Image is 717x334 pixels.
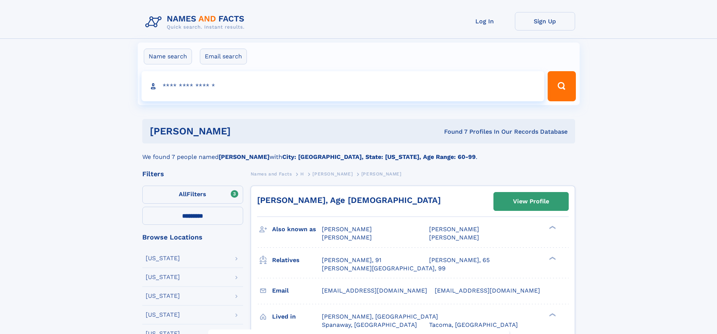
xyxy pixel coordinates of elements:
[429,321,518,328] span: Tacoma, [GEOGRAPHIC_DATA]
[257,195,441,205] a: [PERSON_NAME], Age [DEMOGRAPHIC_DATA]
[547,225,556,230] div: ❯
[146,312,180,318] div: [US_STATE]
[322,313,438,320] span: [PERSON_NAME], [GEOGRAPHIC_DATA]
[337,128,568,136] div: Found 7 Profiles In Our Records Database
[272,254,322,267] h3: Relatives
[322,256,381,264] a: [PERSON_NAME], 91
[322,234,372,241] span: [PERSON_NAME]
[179,191,187,198] span: All
[300,171,304,177] span: H
[272,310,322,323] h3: Lived in
[272,284,322,297] h3: Email
[361,171,402,177] span: [PERSON_NAME]
[547,312,556,317] div: ❯
[429,226,479,233] span: [PERSON_NAME]
[219,153,269,160] b: [PERSON_NAME]
[142,12,251,32] img: Logo Names and Facts
[548,71,575,101] button: Search Button
[455,12,515,31] a: Log In
[513,193,549,210] div: View Profile
[146,274,180,280] div: [US_STATE]
[150,127,338,136] h1: [PERSON_NAME]
[146,255,180,261] div: [US_STATE]
[272,223,322,236] h3: Also known as
[142,143,575,162] div: We found 7 people named with .
[200,49,247,64] label: Email search
[322,226,372,233] span: [PERSON_NAME]
[429,234,479,241] span: [PERSON_NAME]
[322,321,417,328] span: Spanaway, [GEOGRAPHIC_DATA]
[429,256,490,264] a: [PERSON_NAME], 65
[142,71,545,101] input: search input
[142,234,243,241] div: Browse Locations
[322,264,446,273] a: [PERSON_NAME][GEOGRAPHIC_DATA], 99
[282,153,476,160] b: City: [GEOGRAPHIC_DATA], State: [US_STATE], Age Range: 60-99
[300,169,304,178] a: H
[142,171,243,177] div: Filters
[312,171,353,177] span: [PERSON_NAME]
[547,256,556,261] div: ❯
[144,49,192,64] label: Name search
[312,169,353,178] a: [PERSON_NAME]
[142,186,243,204] label: Filters
[435,287,540,294] span: [EMAIL_ADDRESS][DOMAIN_NAME]
[146,293,180,299] div: [US_STATE]
[251,169,292,178] a: Names and Facts
[494,192,568,210] a: View Profile
[515,12,575,31] a: Sign Up
[322,287,427,294] span: [EMAIL_ADDRESS][DOMAIN_NAME]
